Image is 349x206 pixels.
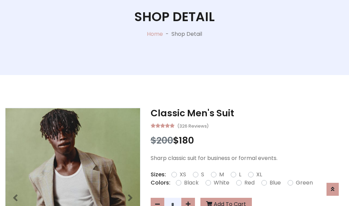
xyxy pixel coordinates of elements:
label: L [239,171,241,179]
label: Red [244,179,255,187]
h1: Shop Detail [134,9,215,25]
label: White [214,179,229,187]
label: Green [296,179,313,187]
h3: $ [151,135,344,146]
p: Sharp classic suit for business or formal events. [151,154,344,162]
span: 180 [179,134,194,147]
small: (326 Reviews) [177,121,209,130]
p: Sizes: [151,171,166,179]
label: Blue [270,179,281,187]
h3: Classic Men's Suit [151,108,344,119]
p: Shop Detail [171,30,202,38]
label: M [219,171,224,179]
label: Black [184,179,199,187]
span: $200 [151,134,173,147]
label: XS [180,171,186,179]
p: - [163,30,171,38]
label: XL [256,171,262,179]
label: S [201,171,204,179]
a: Home [147,30,163,38]
p: Colors: [151,179,170,187]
